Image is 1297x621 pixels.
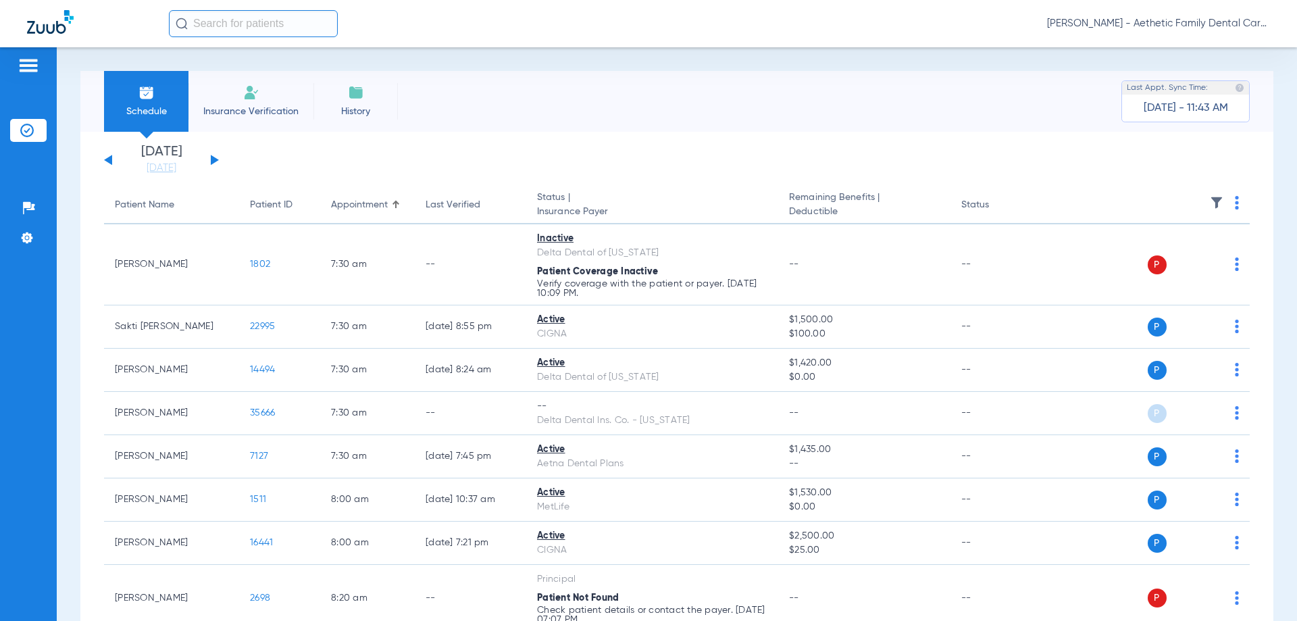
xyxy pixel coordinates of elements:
[1229,556,1297,621] iframe: Chat Widget
[104,478,239,522] td: [PERSON_NAME]
[789,593,799,603] span: --
[250,259,270,269] span: 1802
[1235,449,1239,463] img: group-dot-blue.svg
[243,84,259,101] img: Manual Insurance Verification
[1210,196,1223,209] img: filter.svg
[1148,255,1167,274] span: P
[950,349,1042,392] td: --
[537,457,767,471] div: Aetna Dental Plans
[537,327,767,341] div: CIGNA
[115,198,174,212] div: Patient Name
[324,105,388,118] span: History
[1148,361,1167,380] span: P
[789,327,939,341] span: $100.00
[121,162,202,175] a: [DATE]
[537,267,658,276] span: Patient Coverage Inactive
[320,478,415,522] td: 8:00 AM
[18,57,39,74] img: hamburger-icon
[415,435,526,478] td: [DATE] 7:45 PM
[537,246,767,260] div: Delta Dental of [US_STATE]
[789,205,939,219] span: Deductible
[415,478,526,522] td: [DATE] 10:37 AM
[1148,404,1167,423] span: P
[250,593,270,603] span: 2698
[537,543,767,557] div: CIGNA
[537,279,767,298] p: Verify coverage with the patient or payer. [DATE] 10:09 PM.
[250,538,273,547] span: 16441
[789,500,939,514] span: $0.00
[348,84,364,101] img: History
[104,305,239,349] td: Sakti [PERSON_NAME]
[331,198,404,212] div: Appointment
[950,522,1042,565] td: --
[114,105,178,118] span: Schedule
[27,10,74,34] img: Zuub Logo
[104,349,239,392] td: [PERSON_NAME]
[537,529,767,543] div: Active
[1235,363,1239,376] img: group-dot-blue.svg
[537,313,767,327] div: Active
[537,356,767,370] div: Active
[537,500,767,514] div: MetLife
[115,198,228,212] div: Patient Name
[789,543,939,557] span: $25.00
[250,408,275,418] span: 35666
[537,205,767,219] span: Insurance Payer
[537,486,767,500] div: Active
[250,365,275,374] span: 14494
[950,224,1042,305] td: --
[537,572,767,587] div: Principal
[789,443,939,457] span: $1,435.00
[1148,447,1167,466] span: P
[1235,196,1239,209] img: group-dot-blue.svg
[537,414,767,428] div: Delta Dental Ins. Co. - [US_STATE]
[320,305,415,349] td: 7:30 AM
[537,593,619,603] span: Patient Not Found
[1148,491,1167,510] span: P
[950,305,1042,349] td: --
[1235,257,1239,271] img: group-dot-blue.svg
[789,486,939,500] span: $1,530.00
[1144,101,1228,115] span: [DATE] - 11:43 AM
[789,356,939,370] span: $1,420.00
[104,522,239,565] td: [PERSON_NAME]
[950,187,1042,224] th: Status
[320,435,415,478] td: 7:30 AM
[104,392,239,435] td: [PERSON_NAME]
[1235,320,1239,333] img: group-dot-blue.svg
[1148,589,1167,607] span: P
[1047,17,1270,30] span: [PERSON_NAME] - Aethetic Family Dental Care ([GEOGRAPHIC_DATA])
[320,522,415,565] td: 8:00 AM
[250,198,293,212] div: Patient ID
[789,313,939,327] span: $1,500.00
[331,198,388,212] div: Appointment
[1148,318,1167,337] span: P
[121,145,202,175] li: [DATE]
[789,259,799,269] span: --
[104,224,239,305] td: [PERSON_NAME]
[537,443,767,457] div: Active
[950,435,1042,478] td: --
[415,392,526,435] td: --
[250,495,266,504] span: 1511
[415,224,526,305] td: --
[169,10,338,37] input: Search for patients
[415,349,526,392] td: [DATE] 8:24 AM
[789,529,939,543] span: $2,500.00
[789,457,939,471] span: --
[1148,534,1167,553] span: P
[320,392,415,435] td: 7:30 AM
[415,305,526,349] td: [DATE] 8:55 PM
[320,349,415,392] td: 7:30 AM
[950,478,1042,522] td: --
[104,435,239,478] td: [PERSON_NAME]
[1235,406,1239,420] img: group-dot-blue.svg
[176,18,188,30] img: Search Icon
[789,408,799,418] span: --
[1235,83,1244,93] img: last sync help info
[537,370,767,384] div: Delta Dental of [US_STATE]
[138,84,155,101] img: Schedule
[526,187,778,224] th: Status |
[199,105,303,118] span: Insurance Verification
